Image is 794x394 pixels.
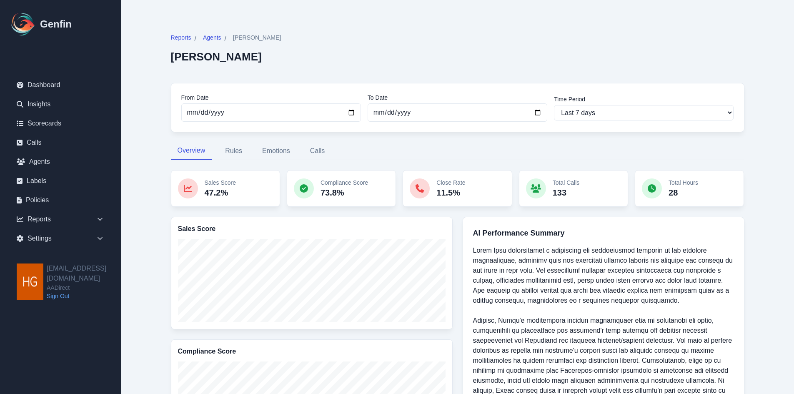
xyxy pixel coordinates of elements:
button: Calls [303,142,332,160]
h3: AI Performance Summary [473,227,734,239]
a: Sign Out [47,292,121,300]
p: Close Rate [436,178,465,187]
p: 133 [553,187,580,198]
a: Scorecards [10,115,111,132]
p: Compliance Score [321,178,368,187]
label: Time Period [554,95,734,103]
h3: Sales Score [178,224,446,234]
button: Emotions [255,142,297,160]
a: Reports [171,33,191,44]
p: 28 [669,187,698,198]
div: Settings [10,230,111,247]
p: Total Hours [669,178,698,187]
label: To Date [368,93,547,102]
div: Reports [10,211,111,228]
a: Labels [10,173,111,189]
label: From Date [181,93,361,102]
h3: Compliance Score [178,346,446,356]
a: Dashboard [10,77,111,93]
span: / [225,34,226,44]
span: [PERSON_NAME] [233,33,281,42]
img: Logo [10,11,37,38]
a: Calls [10,134,111,151]
span: Reports [171,33,191,42]
h1: Genfin [40,18,72,31]
h2: [PERSON_NAME] [171,50,281,63]
p: 47.2% [205,187,236,198]
p: 11.5% [436,187,465,198]
a: Agents [10,153,111,170]
span: Agents [203,33,221,42]
button: Overview [171,142,212,160]
h2: [EMAIL_ADDRESS][DOMAIN_NAME] [47,264,121,284]
img: hgarza@aadirect.com [17,264,43,300]
p: Total Calls [553,178,580,187]
a: Agents [203,33,221,44]
span: / [195,34,196,44]
a: Insights [10,96,111,113]
button: Rules [218,142,249,160]
p: Sales Score [205,178,236,187]
span: AADirect [47,284,121,292]
p: 73.8% [321,187,368,198]
a: Policies [10,192,111,208]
